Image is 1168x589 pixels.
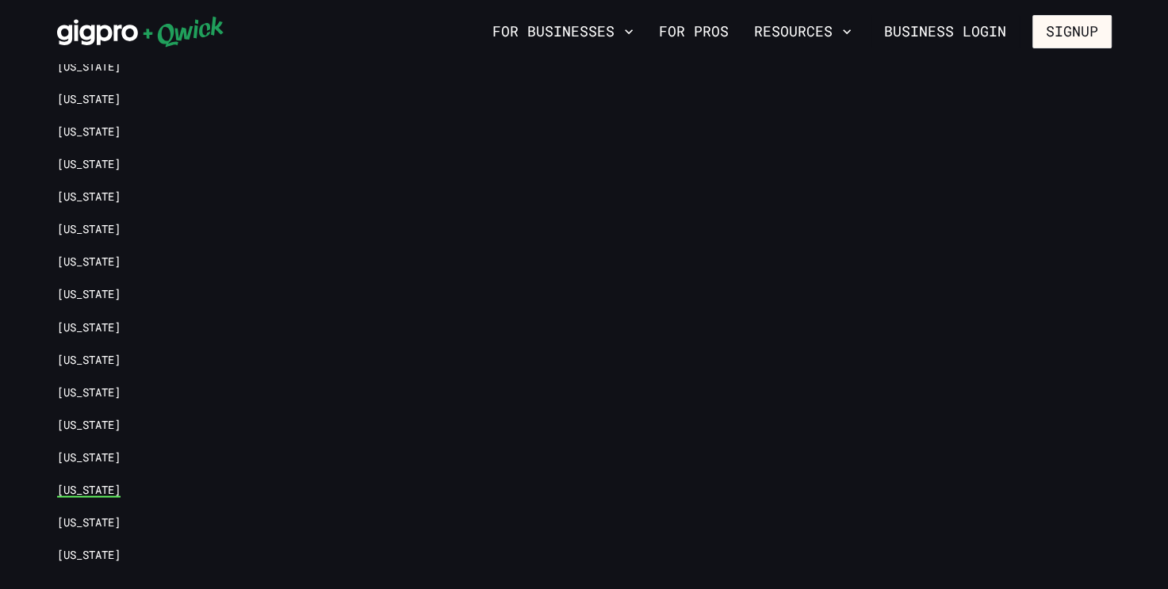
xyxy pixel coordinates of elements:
[57,287,121,302] a: [US_STATE]
[57,450,121,465] a: [US_STATE]
[57,222,121,237] a: [US_STATE]
[57,189,121,205] a: [US_STATE]
[57,157,121,172] a: [US_STATE]
[57,418,121,433] a: [US_STATE]
[57,483,121,498] a: [US_STATE]
[57,385,121,400] a: [US_STATE]
[871,15,1020,48] a: Business Login
[1032,15,1112,48] button: Signup
[57,353,121,368] a: [US_STATE]
[57,124,121,140] a: [US_STATE]
[57,548,121,563] a: [US_STATE]
[57,320,121,335] a: [US_STATE]
[57,254,121,270] a: [US_STATE]
[748,18,858,45] button: Resources
[57,515,121,530] a: [US_STATE]
[57,92,121,107] a: [US_STATE]
[57,59,121,75] a: [US_STATE]
[653,18,735,45] a: For Pros
[486,18,640,45] button: For Businesses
